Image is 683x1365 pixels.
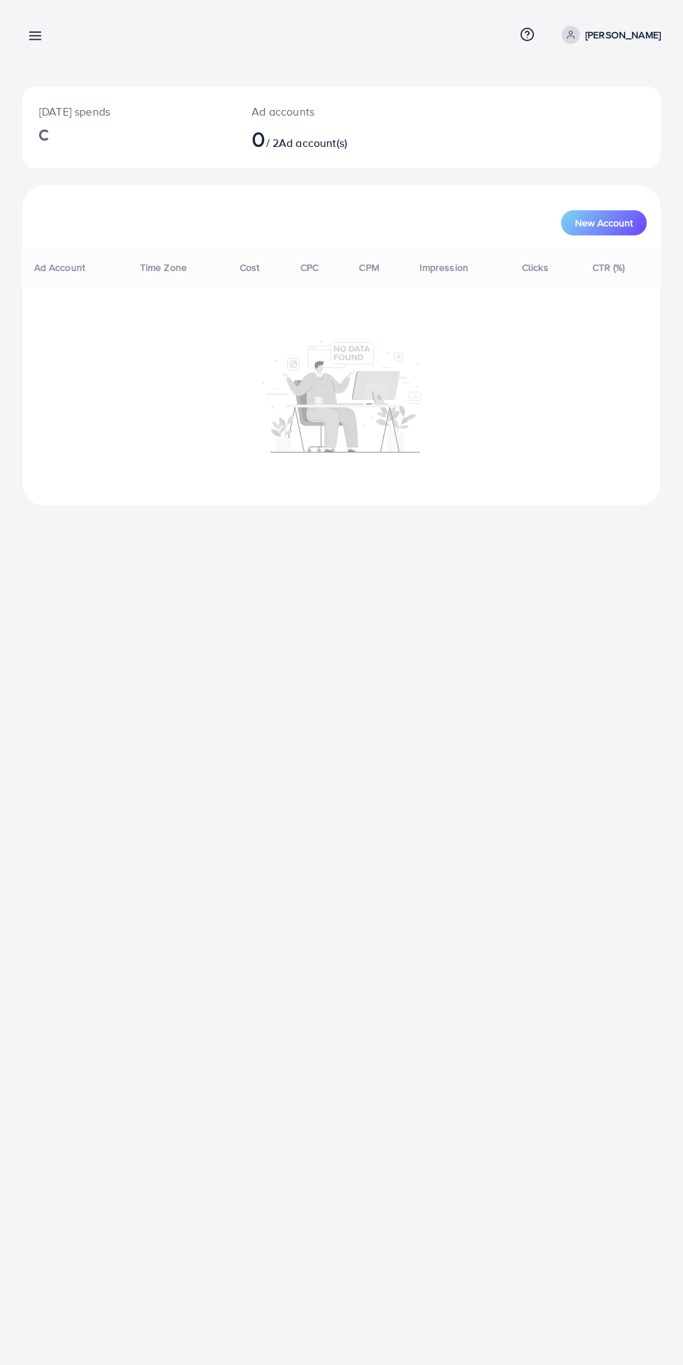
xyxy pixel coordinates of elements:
button: New Account [561,210,647,235]
h2: / 2 [252,125,378,152]
p: [PERSON_NAME] [585,26,661,43]
p: [DATE] spends [39,103,218,120]
p: Ad accounts [252,103,378,120]
span: 0 [252,123,266,155]
a: [PERSON_NAME] [556,26,661,44]
span: New Account [575,218,633,228]
span: Ad account(s) [279,135,347,150]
